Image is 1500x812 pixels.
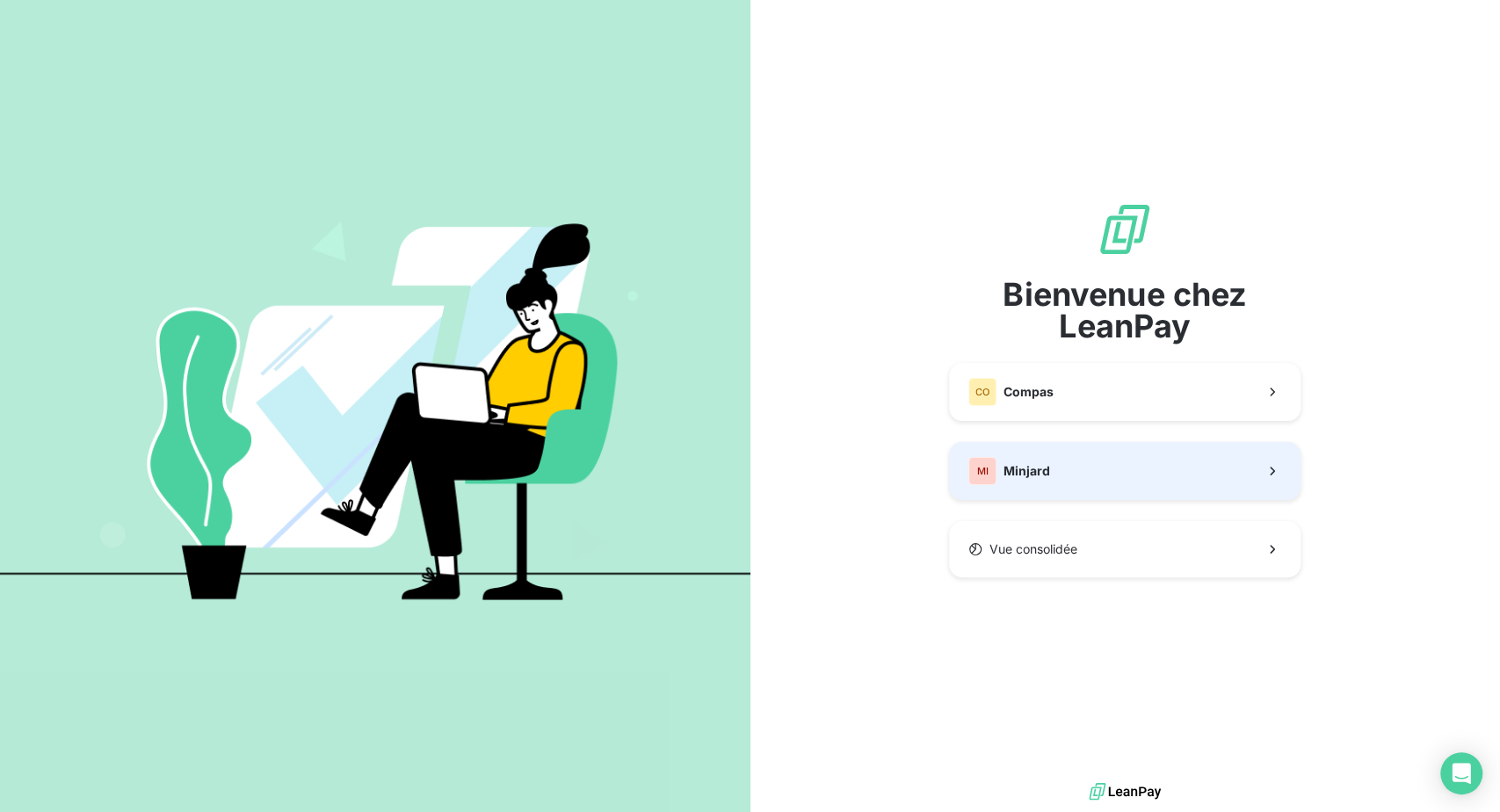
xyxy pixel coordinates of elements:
[989,540,1077,558] span: Vue consolidée
[949,363,1301,421] button: COCompas
[1004,462,1050,480] span: Minjard
[968,457,996,485] div: MI
[949,442,1301,500] button: MIMinjard
[1004,383,1054,401] span: Compas
[1089,779,1161,805] img: logo
[949,521,1301,577] button: Vue consolidée
[968,378,996,406] div: CO
[949,279,1301,342] span: Bienvenue chez LeanPay
[1440,752,1482,794] div: Open Intercom Messenger
[1097,201,1153,257] img: logo sigle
